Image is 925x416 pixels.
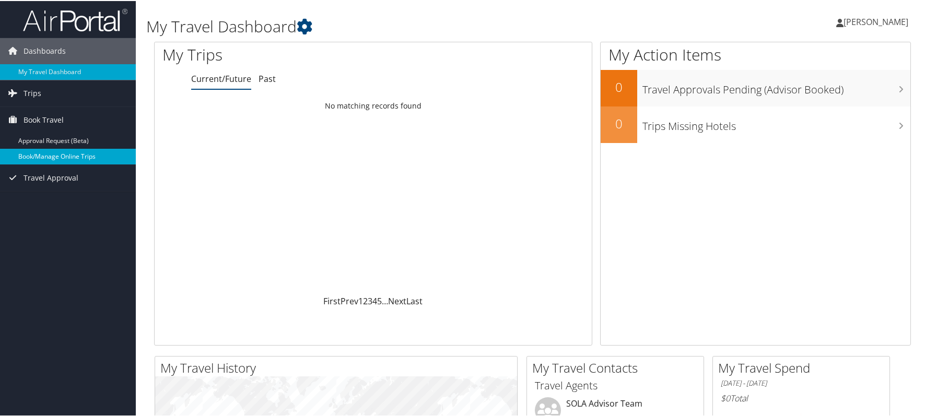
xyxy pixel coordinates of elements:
h3: Travel Agents [535,377,696,392]
h1: My Travel Dashboard [146,15,661,37]
h6: [DATE] - [DATE] [721,377,882,387]
a: Last [406,294,423,306]
a: 1 [358,294,363,306]
span: Dashboards [24,37,66,63]
span: Travel Approval [24,164,78,190]
h3: Travel Approvals Pending (Advisor Booked) [642,76,910,96]
h2: My Travel History [160,358,517,376]
a: Next [388,294,406,306]
h6: Total [721,391,882,403]
h1: My Action Items [601,43,910,65]
a: Past [259,72,276,84]
a: Prev [341,294,358,306]
h2: 0 [601,114,637,132]
a: 5 [377,294,382,306]
a: First [323,294,341,306]
h1: My Trips [162,43,402,65]
a: 3 [368,294,372,306]
a: 4 [372,294,377,306]
h2: My Travel Spend [718,358,889,376]
h2: 0 [601,77,637,95]
a: 0Travel Approvals Pending (Advisor Booked) [601,69,910,105]
span: … [382,294,388,306]
span: [PERSON_NAME] [844,15,908,27]
td: No matching records found [155,96,592,114]
a: 2 [363,294,368,306]
span: Book Travel [24,106,64,132]
a: Current/Future [191,72,251,84]
span: $0 [721,391,730,403]
a: [PERSON_NAME] [836,5,919,37]
h3: Trips Missing Hotels [642,113,910,133]
h2: My Travel Contacts [532,358,704,376]
span: Trips [24,79,41,105]
a: 0Trips Missing Hotels [601,105,910,142]
img: airportal-logo.png [23,7,127,31]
